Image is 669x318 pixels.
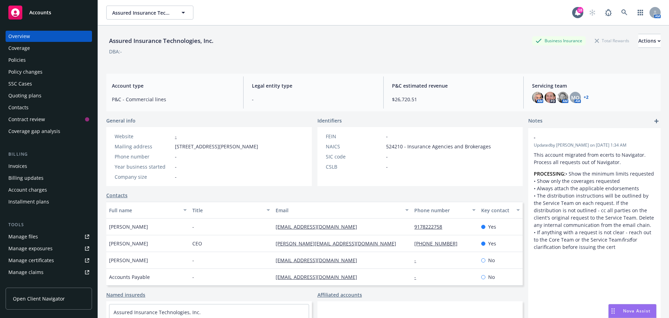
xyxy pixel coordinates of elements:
a: Installment plans [6,196,92,207]
div: Phone number [115,153,172,160]
a: Coverage gap analysis [6,126,92,137]
span: Yes [488,240,496,247]
a: Manage files [6,231,92,242]
div: Actions [638,34,661,47]
button: Nova Assist [608,304,656,318]
span: [STREET_ADDRESS][PERSON_NAME] [175,143,258,150]
span: 524210 - Insurance Agencies and Brokerages [386,143,491,150]
span: Open Client Navigator [13,295,65,302]
span: Manage exposures [6,243,92,254]
span: General info [106,117,136,124]
span: Nova Assist [623,308,651,314]
span: - [175,163,177,170]
img: photo [557,92,568,103]
div: Year business started [115,163,172,170]
div: SSC Cases [8,78,32,89]
button: Email [273,202,412,219]
a: Invoices [6,161,92,172]
div: Total Rewards [591,36,633,45]
a: Switch app [633,6,647,20]
a: Affiliated accounts [317,291,362,298]
div: Coverage gap analysis [8,126,60,137]
div: SIC code [326,153,383,160]
a: Policy changes [6,66,92,77]
div: Manage BORs [8,279,41,290]
div: Phone number [414,207,468,214]
a: Report a Bug [601,6,615,20]
a: SSC Cases [6,78,92,89]
div: -Updatedby [PERSON_NAME] on [DATE] 1:34 AMThis account migrated from ecerts to Navigator. Process... [528,128,661,256]
a: [EMAIL_ADDRESS][DOMAIN_NAME] [276,257,363,264]
div: Coverage [8,43,30,54]
a: [EMAIL_ADDRESS][DOMAIN_NAME] [276,274,363,280]
div: Billing updates [8,172,44,184]
span: - [386,133,388,140]
span: Updated by [PERSON_NAME] on [DATE] 1:34 AM [534,142,655,148]
a: +2 [584,95,589,99]
div: Business Insurance [532,36,586,45]
button: Full name [106,202,190,219]
span: - [192,223,194,230]
a: Manage certificates [6,255,92,266]
span: [PERSON_NAME] [109,240,148,247]
a: - [175,133,177,140]
button: Key contact [478,202,523,219]
div: Quoting plans [8,90,41,101]
div: Manage files [8,231,38,242]
img: photo [545,92,556,103]
div: Drag to move [609,304,617,318]
span: Accounts [29,10,51,15]
div: Installment plans [8,196,49,207]
div: Tools [6,221,92,228]
div: Full name [109,207,179,214]
div: Invoices [8,161,27,172]
a: Accounts [6,3,92,22]
a: 9178222758 [414,223,448,230]
div: CSLB [326,163,383,170]
strong: PROCESSING: [534,170,566,177]
div: Overview [8,31,30,42]
a: Contract review [6,114,92,125]
a: Contacts [106,192,128,199]
a: add [652,117,661,125]
a: Manage claims [6,267,92,278]
span: Assured Insurance Technologies, Inc. [112,9,172,16]
span: $26,720.51 [392,96,515,103]
span: CEO [192,240,202,247]
div: Contacts [8,102,29,113]
p: This account migrated from ecerts to Navigator. Process all requests out of Navigator. [534,151,655,166]
span: - [252,96,375,103]
span: Servicing team [532,82,655,89]
span: - [192,257,194,264]
span: - [175,153,177,160]
a: Search [617,6,631,20]
div: Manage certificates [8,255,54,266]
button: Assured Insurance Technologies, Inc. [106,6,193,20]
div: NAICS [326,143,383,150]
a: Overview [6,31,92,42]
a: [PERSON_NAME][EMAIL_ADDRESS][DOMAIN_NAME] [276,240,402,247]
div: Contract review [8,114,45,125]
span: - [534,134,637,141]
a: Named insureds [106,291,145,298]
em: first [622,236,631,243]
div: Policy changes [8,66,43,77]
span: - [175,173,177,180]
div: Manage exposures [8,243,53,254]
div: 18 [577,7,583,13]
img: photo [532,92,543,103]
div: Assured Insurance Technologies, Inc. [106,36,216,45]
div: Company size [115,173,172,180]
span: [PERSON_NAME] [109,223,148,230]
span: Identifiers [317,117,342,124]
div: Mailing address [115,143,172,150]
span: [PERSON_NAME] [109,257,148,264]
a: Account charges [6,184,92,195]
div: Email [276,207,401,214]
div: Account charges [8,184,47,195]
a: - [414,274,422,280]
div: FEIN [326,133,383,140]
span: - [192,273,194,281]
a: Quoting plans [6,90,92,101]
button: Title [190,202,273,219]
